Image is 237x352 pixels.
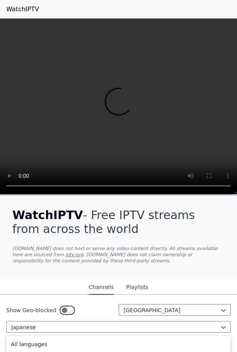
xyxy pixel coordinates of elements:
[126,280,148,295] button: Playlists
[89,280,114,295] button: Channels
[65,252,84,257] a: iptv-org
[12,245,225,264] p: [DOMAIN_NAME] does not host or serve any video content directly. All streams available here are s...
[6,5,39,14] a: WatchIPTV
[6,306,56,314] label: Show Geo-blocked
[6,337,231,351] div: All languages
[12,208,83,222] span: WatchIPTV
[12,208,225,236] h1: - Free IPTV streams from across the world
